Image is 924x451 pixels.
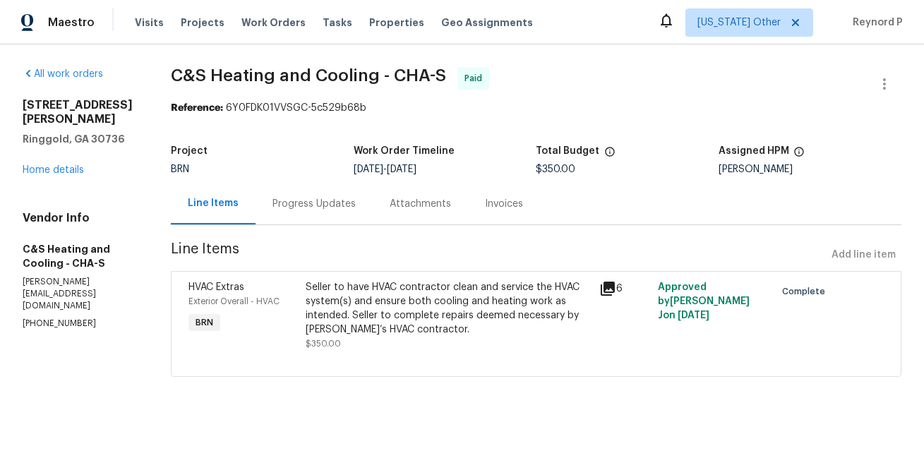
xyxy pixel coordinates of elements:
h5: C&S Heating and Cooling - CHA-S [23,242,137,270]
span: [DATE] [354,164,383,174]
span: Work Orders [241,16,306,30]
div: Progress Updates [272,197,356,211]
h5: Ringgold, GA 30736 [23,132,137,146]
span: HVAC Extras [188,282,244,292]
span: Exterior Overall - HVAC [188,297,280,306]
span: Visits [135,16,164,30]
span: Projects [181,16,224,30]
a: All work orders [23,69,103,79]
p: [PERSON_NAME][EMAIL_ADDRESS][DOMAIN_NAME] [23,276,137,312]
h4: Vendor Info [23,211,137,225]
span: Geo Assignments [441,16,533,30]
div: [PERSON_NAME] [719,164,901,174]
div: 6Y0FDK01VVSGC-5c529b68b [171,101,901,115]
div: Seller to have HVAC contractor clean and service the HVAC system(s) and ensure both cooling and h... [306,280,590,337]
span: [US_STATE] Other [697,16,781,30]
h5: Assigned HPM [719,146,789,156]
h5: Project [171,146,208,156]
span: Tasks [323,18,352,28]
span: Approved by [PERSON_NAME] J on [658,282,750,320]
span: $350.00 [536,164,576,174]
span: $350.00 [306,339,341,348]
h5: Work Order Timeline [354,146,455,156]
span: - [354,164,416,174]
a: Home details [23,165,84,175]
p: [PHONE_NUMBER] [23,318,137,330]
h5: Total Budget [536,146,600,156]
div: 6 [599,280,649,297]
span: The hpm assigned to this work order. [793,146,805,164]
span: BRN [190,315,219,330]
span: C&S Heating and Cooling - CHA-S [171,67,446,84]
b: Reference: [171,103,223,113]
span: Properties [369,16,424,30]
div: Attachments [390,197,451,211]
span: [DATE] [387,164,416,174]
span: BRN [171,164,189,174]
span: Line Items [171,242,826,268]
div: Line Items [188,196,239,210]
h2: [STREET_ADDRESS][PERSON_NAME] [23,98,137,126]
span: The total cost of line items that have been proposed by Opendoor. This sum includes line items th... [604,146,616,164]
div: Invoices [485,197,523,211]
span: Complete [782,284,831,299]
span: Reynord P [847,16,903,30]
span: [DATE] [678,311,709,320]
span: Maestro [48,16,95,30]
span: Paid [464,71,488,85]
